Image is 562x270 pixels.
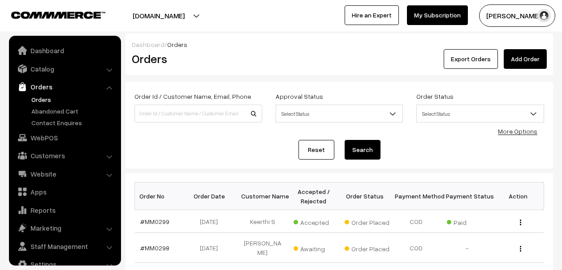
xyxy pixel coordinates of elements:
label: Order Id / Customer Name, Email, Phone [134,92,251,101]
a: WebPOS [11,130,118,146]
th: Order Date [186,182,237,210]
span: Order Placed [345,215,389,227]
td: Keerthi S [237,210,288,233]
input: Order Id / Customer Name / Customer Email / Customer Phone [134,105,262,122]
a: Orders [11,79,118,95]
span: Select Status [276,106,403,122]
label: Order Status [416,92,454,101]
span: Select Status [276,105,403,122]
span: Select Status [417,106,544,122]
a: Apps [11,184,118,200]
th: Order No [135,182,186,210]
span: Paid [447,215,492,227]
th: Accepted / Rejected [288,182,339,210]
a: Marketing [11,220,118,236]
span: Select Status [416,105,544,122]
td: [PERSON_NAME] [237,233,288,263]
span: Order Placed [345,242,389,253]
th: Order Status [339,182,390,210]
th: Payment Method [390,182,441,210]
div: / [132,40,547,49]
a: Orders [29,95,118,104]
td: - [441,233,493,263]
th: Customer Name [237,182,288,210]
th: Action [493,182,544,210]
a: Dashboard [132,41,164,48]
a: Catalog [11,61,118,77]
img: Menu [520,246,521,252]
td: COD [390,233,441,263]
a: Reports [11,202,118,218]
a: Dashboard [11,42,118,59]
a: Reset [298,140,334,160]
a: Add Order [504,49,547,69]
span: Accepted [294,215,338,227]
button: Export Orders [444,49,498,69]
a: Hire an Expert [345,5,399,25]
img: COMMMERCE [11,12,105,18]
a: #MM0299 [140,218,169,225]
a: Website [11,166,118,182]
button: [DOMAIN_NAME] [101,4,216,27]
h2: Orders [132,52,261,66]
span: Orders [167,41,187,48]
button: Search [345,140,380,160]
button: [PERSON_NAME]… [479,4,555,27]
a: COMMMERCE [11,9,90,20]
span: Awaiting [294,242,338,253]
a: Abandoned Cart [29,106,118,116]
th: Payment Status [441,182,493,210]
img: Menu [520,219,521,225]
a: More Options [498,127,537,135]
td: COD [390,210,441,233]
a: Staff Management [11,238,118,254]
label: Approval Status [276,92,323,101]
td: [DATE] [186,233,237,263]
a: #MM0298 [140,244,169,252]
a: Contact Enquires [29,118,118,127]
td: [DATE] [186,210,237,233]
img: user [537,9,551,22]
a: Customers [11,148,118,164]
a: My Subscription [407,5,468,25]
